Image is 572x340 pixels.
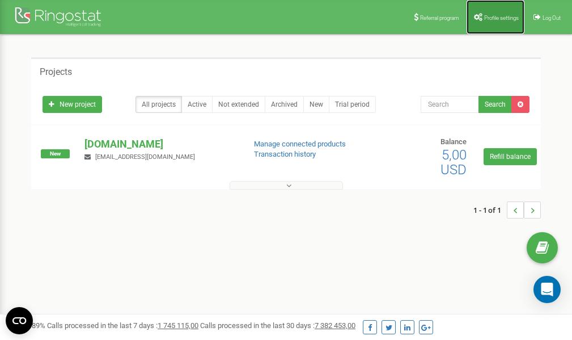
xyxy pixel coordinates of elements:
[84,137,235,152] p: [DOMAIN_NAME]
[420,15,459,21] span: Referral program
[484,15,519,21] span: Profile settings
[181,96,213,113] a: Active
[6,307,33,334] button: Open CMP widget
[212,96,265,113] a: Not extended
[254,140,346,148] a: Manage connected products
[95,153,195,161] span: [EMAIL_ADDRESS][DOMAIN_NAME]
[41,149,70,158] span: New
[40,67,72,77] h5: Projects
[473,202,507,219] span: 1 - 1 of 1
[265,96,304,113] a: Archived
[315,321,355,330] u: 7 382 453,00
[478,96,512,113] button: Search
[533,276,561,303] div: Open Intercom Messenger
[135,96,182,113] a: All projects
[484,148,537,165] a: Refill balance
[47,321,198,330] span: Calls processed in the last 7 days :
[43,96,102,113] a: New project
[329,96,376,113] a: Trial period
[303,96,329,113] a: New
[440,147,467,178] span: 5,00 USD
[200,321,355,330] span: Calls processed in the last 30 days :
[254,150,316,158] a: Transaction history
[440,137,467,146] span: Balance
[473,190,541,230] nav: ...
[543,15,561,21] span: Log Out
[421,96,479,113] input: Search
[158,321,198,330] u: 1 745 115,00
